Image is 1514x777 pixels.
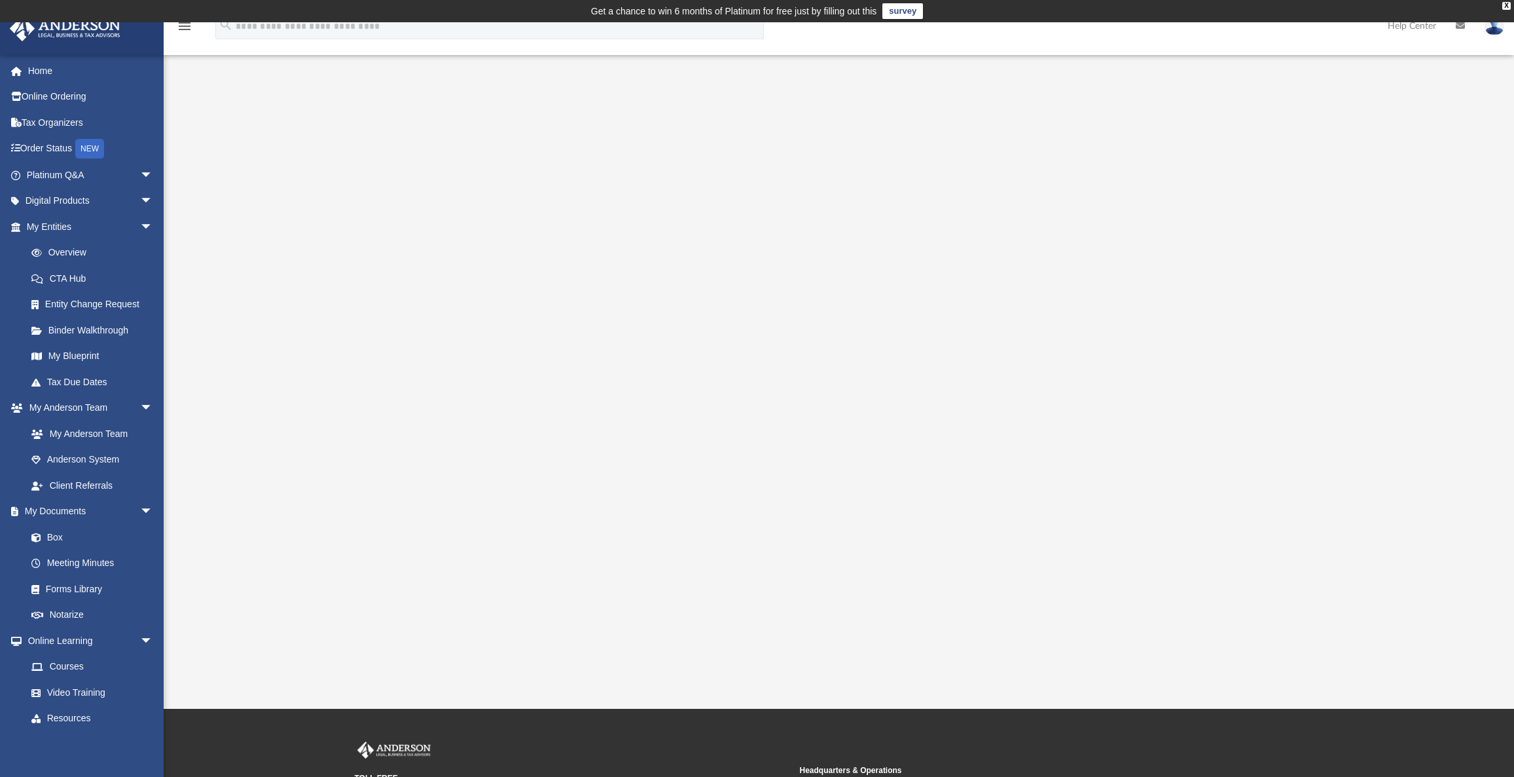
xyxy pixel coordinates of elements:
a: Meeting Minutes [18,550,166,577]
a: Online Ordering [9,84,173,110]
a: Home [9,58,173,84]
span: arrow_drop_down [140,731,166,758]
span: arrow_drop_down [140,628,166,654]
a: Client Referrals [18,472,166,499]
span: arrow_drop_down [140,214,166,240]
img: User Pic [1485,16,1504,35]
a: My Blueprint [18,343,166,370]
span: arrow_drop_down [140,499,166,525]
small: Headquarters & Operations [800,765,1236,776]
img: Anderson Advisors Platinum Portal [355,742,433,759]
i: search [219,18,233,32]
a: My Anderson Teamarrow_drop_down [9,395,166,421]
a: Entity Change Request [18,292,173,318]
a: Tax Due Dates [18,369,173,395]
a: Video Training [18,679,160,706]
a: Anderson System [18,447,166,473]
a: Notarize [18,602,166,628]
a: Binder Walkthrough [18,317,173,343]
a: Forms Library [18,576,160,602]
a: Billingarrow_drop_down [9,731,173,757]
span: arrow_drop_down [140,162,166,189]
a: Platinum Q&Aarrow_drop_down [9,162,173,188]
a: Online Learningarrow_drop_down [9,628,166,654]
span: arrow_drop_down [140,395,166,422]
a: Courses [18,654,166,680]
div: Get a chance to win 6 months of Platinum for free just by filling out this [591,3,877,19]
a: Overview [18,240,173,266]
img: Anderson Advisors Platinum Portal [6,16,124,41]
a: Box [18,524,160,550]
a: Resources [18,706,166,732]
a: Digital Productsarrow_drop_down [9,188,173,214]
a: menu [177,25,192,34]
a: CTA Hub [18,265,173,292]
a: survey [882,3,923,19]
div: close [1502,2,1511,10]
a: My Anderson Team [18,421,160,447]
div: NEW [75,139,104,159]
i: menu [177,18,192,34]
span: arrow_drop_down [140,188,166,215]
a: My Documentsarrow_drop_down [9,499,166,525]
a: Order StatusNEW [9,136,173,162]
a: Tax Organizers [9,109,173,136]
a: My Entitiesarrow_drop_down [9,214,173,240]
